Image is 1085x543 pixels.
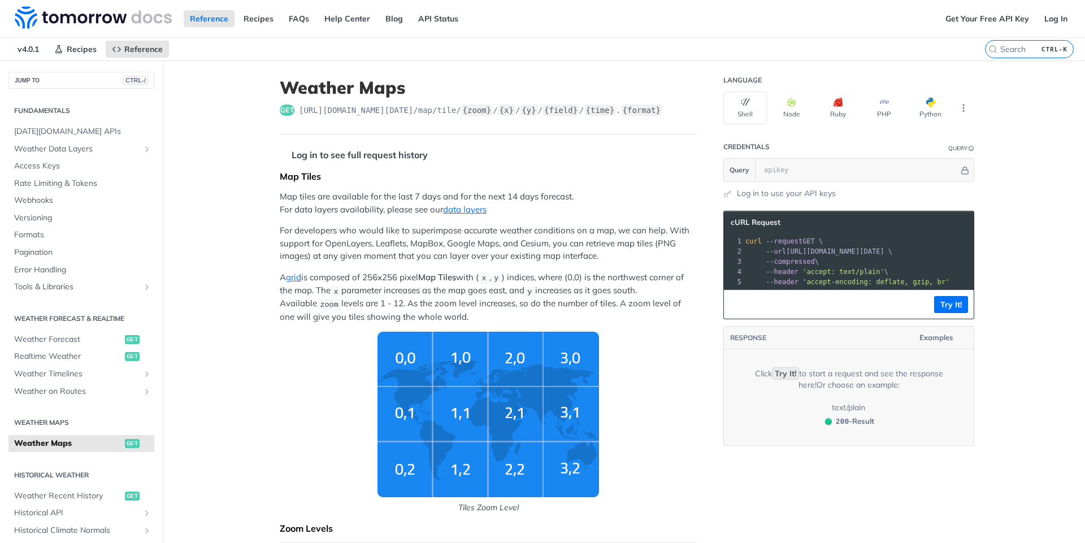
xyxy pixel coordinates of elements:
[745,258,819,266] span: \
[988,45,997,54] svg: Search
[14,351,122,362] span: Realtime Weather
[142,370,151,379] button: Show subpages for Weather Timelines
[443,204,487,215] a: data layers
[742,368,956,390] div: Click to start a request and see the response here! Or choose an example:
[280,523,697,534] div: Zoom Levels
[939,10,1035,27] a: Get Your Free API Key
[318,10,376,27] a: Help Center
[14,144,140,155] span: Weather Data Layers
[527,287,532,296] span: y
[8,418,154,428] h2: Weather Maps
[1038,10,1074,27] a: Log In
[418,272,456,283] strong: Map Tiles
[8,141,154,158] a: Weather Data LayersShow subpages for Weather Data Layers
[14,386,140,397] span: Weather on Routes
[730,165,749,175] span: Query
[11,41,45,58] span: v4.0.1
[280,271,697,323] p: A is composed of 256x256 pixel with ( , ) indices, where (0,0) is the northwest corner of the map...
[14,247,151,258] span: Pagination
[8,192,154,209] a: Webhooks
[724,246,743,257] div: 2
[819,416,878,427] button: 200200-Result
[498,105,515,116] label: {x}
[8,227,154,244] a: Formats
[494,274,498,283] span: y
[723,76,762,85] div: Language
[14,334,122,345] span: Weather Forecast
[280,148,428,162] div: Log in to see full request history
[543,105,579,116] label: {field}
[67,44,97,54] span: Recipes
[14,195,151,206] span: Webhooks
[286,272,301,283] a: grid
[8,123,154,140] a: [DATE][DOMAIN_NAME] APIs
[723,142,770,151] div: Credentials
[948,144,974,153] div: QueryInformation
[320,300,338,309] span: zoom
[462,105,493,116] label: {zoom}
[184,10,235,27] a: Reference
[15,6,172,29] img: Tomorrow.io Weather API Docs
[919,332,953,344] span: Examples
[585,105,616,116] label: {time}
[724,257,743,267] div: 3
[14,264,151,276] span: Error Handling
[8,279,154,296] a: Tools & LibrariesShow subpages for Tools & Libraries
[14,126,151,137] span: [DATE][DOMAIN_NAME] APIs
[142,145,151,154] button: Show subpages for Weather Data Layers
[125,439,140,448] span: get
[8,244,154,261] a: Pagination
[48,41,103,58] a: Recipes
[766,237,802,245] span: --request
[8,435,154,452] a: Weather Mapsget
[280,224,697,263] p: For developers who would like to superimpose accurate weather conditions on a map, we can help. W...
[622,105,662,116] label: {format}
[125,492,140,501] span: get
[745,237,823,245] span: GET \
[959,164,971,176] button: Hide
[862,92,906,124] button: PHP
[727,217,793,228] button: cURL Request
[280,502,697,514] p: Tiles Zoom Level
[333,287,338,296] span: x
[909,92,952,124] button: Python
[8,366,154,383] a: Weather TimelinesShow subpages for Weather Timelines
[14,368,140,380] span: Weather Timelines
[745,237,762,245] span: curl
[123,76,148,85] span: CTRL-/
[724,267,743,277] div: 4
[766,247,786,255] span: --url
[280,105,294,116] span: get
[770,92,813,124] button: Node
[412,10,465,27] a: API Status
[8,522,154,539] a: Historical Climate NormalsShow subpages for Historical Climate Normals
[730,296,745,313] button: Copy to clipboard
[8,262,154,279] a: Error Handling
[14,160,151,172] span: Access Keys
[280,171,697,182] div: Map Tiles
[14,507,140,519] span: Historical API
[142,526,151,535] button: Show subpages for Historical Climate Normals
[142,509,151,518] button: Show subpages for Historical API
[280,190,697,216] p: Map tiles are available for the last 7 days and for the next 14 days forecast. For data layers av...
[724,277,743,287] div: 5
[730,332,767,344] button: RESPONSE
[969,146,974,151] i: Information
[8,72,154,89] button: JUMP TOCTRL-/
[934,296,968,313] button: Try It!
[8,314,154,324] h2: Weather Forecast & realtime
[8,348,154,365] a: Realtime Weatherget
[8,505,154,522] a: Historical APIShow subpages for Historical API
[948,144,967,153] div: Query
[377,332,599,497] img: weather-grid-map.png
[283,10,315,27] a: FAQs
[280,77,697,98] h1: Weather Maps
[8,210,154,227] a: Versioning
[14,281,140,293] span: Tools & Libraries
[14,525,140,536] span: Historical Climate Normals
[14,490,122,502] span: Weather Recent History
[280,332,697,514] span: Tiles Zoom Level
[724,236,743,246] div: 1
[106,41,169,58] a: Reference
[745,268,888,276] span: \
